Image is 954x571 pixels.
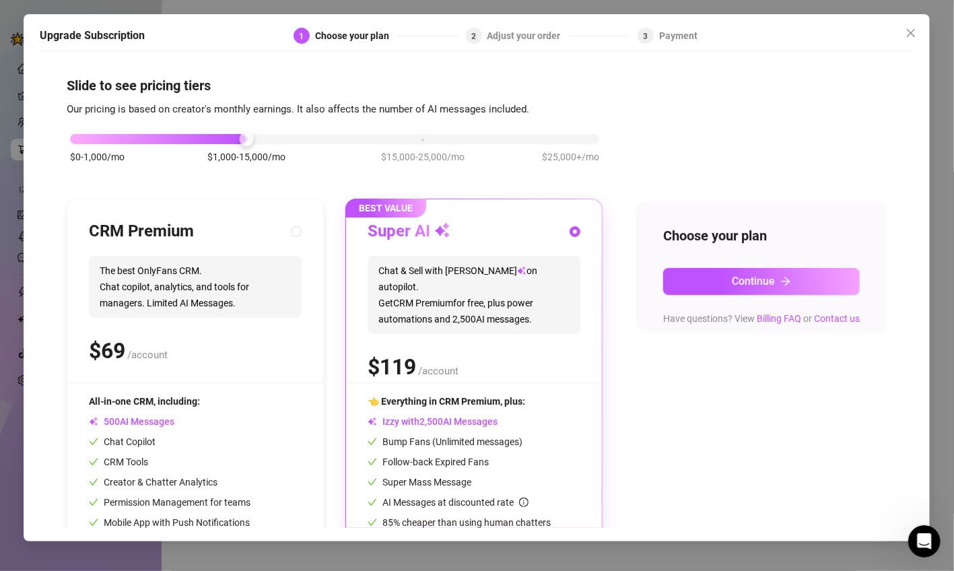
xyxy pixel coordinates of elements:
span: $ [368,354,416,380]
span: Super Mass Message [368,477,471,488]
span: $25,000+/mo [542,149,599,164]
span: Permission Management for teams [89,497,250,508]
span: BEST VALUE [345,199,426,217]
span: All-in-one CRM, including: [89,396,200,407]
span: check [89,498,98,507]
span: check [89,437,98,446]
span: Mobile App with Push Notifications [89,517,250,528]
span: 1 [300,32,304,41]
button: Help [135,420,202,474]
span: check [89,518,98,527]
span: close [906,28,917,38]
span: Home [18,454,48,463]
div: Feature updateSuper Mass, Dark Mode, Message Library & Bump ImprovementsHi there, [13,216,256,401]
span: AI Messages at discounted rate [382,497,529,508]
span: $0-1,000/mo [70,149,125,164]
div: Super Mass, Dark Mode, Message Library & Bump Improvements [28,345,217,373]
h3: Super AI [368,221,450,242]
button: Close [901,22,922,44]
div: Close [232,22,256,46]
span: Follow-back Expired Fans [368,457,489,467]
span: Chat Copilot [89,436,156,447]
span: CRM Tools [89,457,148,467]
span: Continue [732,275,775,288]
div: Adjust your order [487,28,569,44]
span: Chat & Sell with [PERSON_NAME] on autopilot. Get CRM Premium for free, plus power automations and... [368,256,580,334]
span: Messages [78,454,125,463]
span: Have questions? View or [663,313,860,324]
span: check [89,477,98,487]
img: Profile image for Giselle [170,22,197,48]
h3: CRM Premium [89,221,194,242]
span: check [89,457,98,467]
iframe: Intercom live chat [908,525,941,558]
div: Profile image for Nir [195,22,222,48]
span: Bump Fans (Unlimited messages) [368,436,522,447]
span: arrow-right [780,276,791,287]
button: Continuearrow-right [663,268,860,295]
span: Close [901,28,922,38]
span: The best OnlyFans CRM. Chat copilot, analytics, and tools for managers. Limited AI Messages. [89,256,302,318]
button: News [202,420,269,474]
span: Izzy with AI Messages [368,416,498,427]
div: Hi there, [28,376,217,390]
div: Feature update [28,322,108,337]
h5: Upgrade Subscription [40,28,145,44]
span: AI Messages [89,416,174,427]
span: $15,000-25,000/mo [381,149,465,164]
span: check [368,477,377,487]
div: Payment [659,28,697,44]
span: /account [127,349,168,361]
p: How can we help? [27,119,242,141]
span: 3 [644,32,648,41]
a: Contact us [814,313,860,324]
p: Hi Drell 👋 [27,96,242,119]
h4: Choose your plan [663,226,860,245]
span: $ [89,338,125,364]
img: logo [27,27,117,45]
span: Help [158,454,179,463]
span: 2 [471,32,476,41]
span: check [368,518,377,527]
a: Billing FAQ [757,313,801,324]
span: check [368,457,377,467]
span: /account [418,365,458,377]
span: check [368,498,377,507]
h4: Slide to see pricing tiers [67,76,887,95]
span: 👈 Everything in CRM Premium, plus: [368,396,525,407]
div: Send us a message [28,170,225,184]
div: Choose your plan [315,28,397,44]
div: Send us a messageWe typically reply in a few hours [13,158,256,209]
span: News [223,454,248,463]
span: $1,000-15,000/mo [207,149,285,164]
button: Messages [67,420,135,474]
img: Profile image for Ella [144,22,171,48]
span: info-circle [519,498,529,507]
span: 85% cheaper than using human chatters [368,517,551,528]
span: Our pricing is based on creator's monthly earnings. It also affects the number of AI messages inc... [67,103,529,115]
span: Creator & Chatter Analytics [89,477,217,488]
span: check [368,437,377,446]
div: We typically reply in a few hours [28,184,225,198]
